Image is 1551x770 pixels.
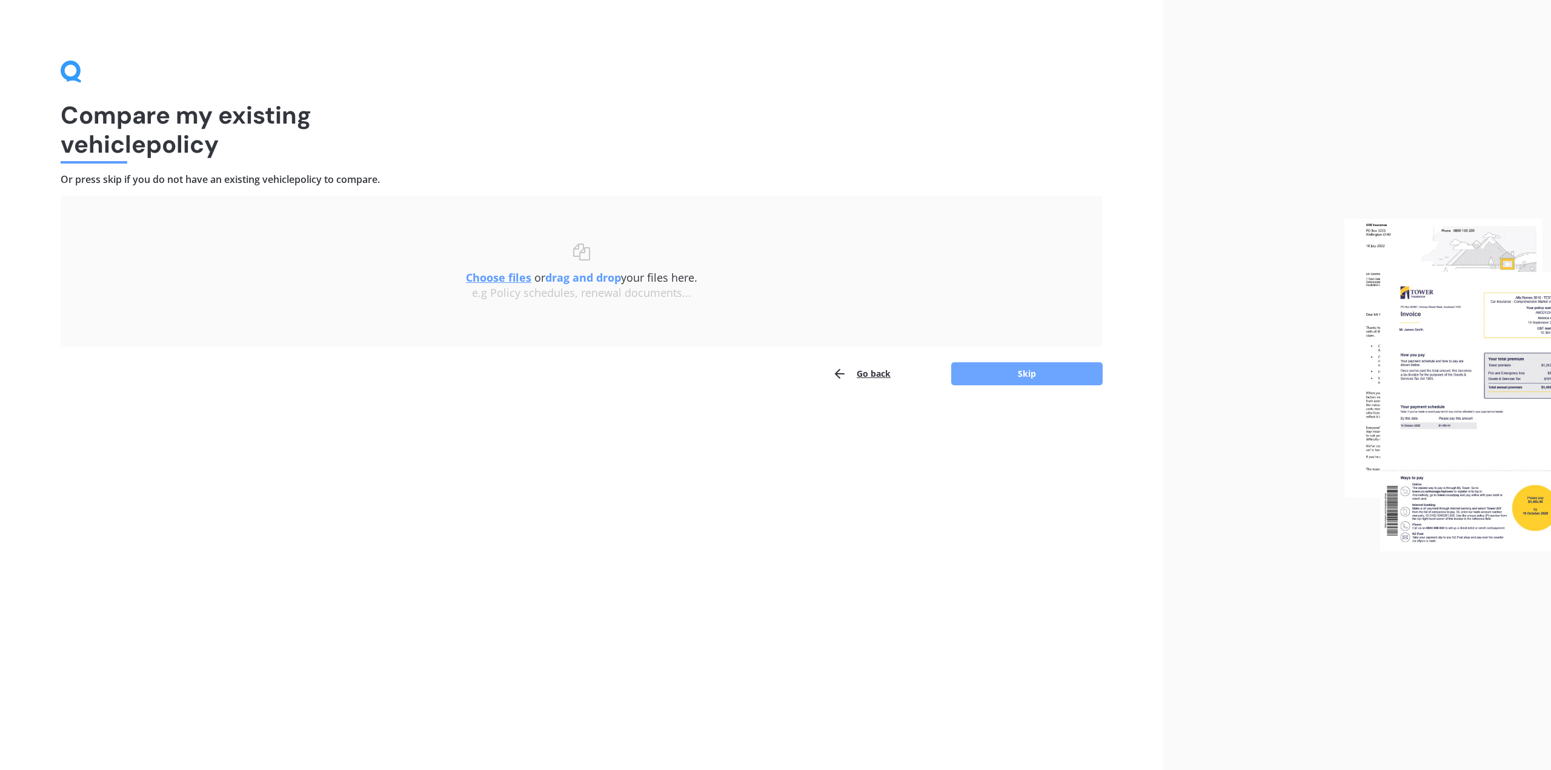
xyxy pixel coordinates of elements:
h1: Compare my existing vehicle policy [61,101,1103,159]
button: Go back [832,362,891,386]
b: drag and drop [545,270,621,285]
img: files.webp [1344,219,1551,552]
span: or your files here. [466,270,697,285]
u: Choose files [466,270,531,285]
h4: Or press skip if you do not have an existing vehicle policy to compare. [61,173,1103,186]
button: Skip [951,362,1103,385]
div: e.g Policy schedules, renewal documents... [85,287,1078,300]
